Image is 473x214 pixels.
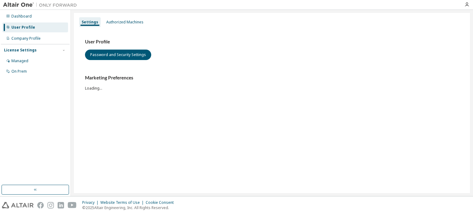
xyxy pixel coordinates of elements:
[85,39,459,45] h3: User Profile
[68,202,77,208] img: youtube.svg
[11,69,27,74] div: On Prem
[11,25,35,30] div: User Profile
[82,200,100,205] div: Privacy
[85,50,151,60] button: Password and Security Settings
[11,14,32,19] div: Dashboard
[11,59,28,63] div: Managed
[2,202,34,208] img: altair_logo.svg
[3,2,80,8] img: Altair One
[47,202,54,208] img: instagram.svg
[146,200,177,205] div: Cookie Consent
[100,200,146,205] div: Website Terms of Use
[58,202,64,208] img: linkedin.svg
[11,36,41,41] div: Company Profile
[82,20,98,25] div: Settings
[85,75,459,81] h3: Marketing Preferences
[106,20,144,25] div: Authorized Machines
[4,48,37,53] div: License Settings
[37,202,44,208] img: facebook.svg
[82,205,177,210] p: © 2025 Altair Engineering, Inc. All Rights Reserved.
[85,75,459,91] div: Loading...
